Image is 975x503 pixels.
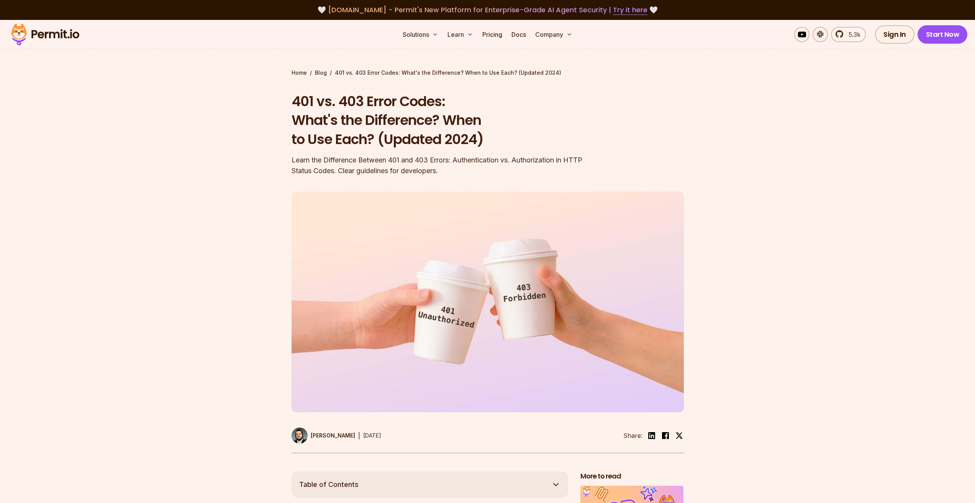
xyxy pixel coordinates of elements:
div: | [358,431,360,440]
a: [PERSON_NAME] [292,428,355,444]
img: Permit logo [8,21,83,48]
span: [DOMAIN_NAME] - Permit's New Platform for Enterprise-Grade AI Agent Security | [328,5,647,15]
h1: 401 vs. 403 Error Codes: What's the Difference? When to Use Each? (Updated 2024) [292,92,586,149]
time: [DATE] [363,432,381,439]
a: Home [292,69,307,77]
h2: More to read [580,472,684,481]
a: Try it here [613,5,647,15]
span: 5.3k [844,30,860,39]
button: Solutions [400,27,441,42]
button: Table of Contents [292,472,568,498]
div: / / [292,69,684,77]
a: Docs [508,27,529,42]
img: linkedin [647,431,656,440]
button: Learn [444,27,476,42]
button: Company [532,27,575,42]
a: Start Now [918,25,968,44]
a: 5.3k [831,27,866,42]
a: Sign In [875,25,914,44]
li: Share: [623,431,642,440]
div: 🤍 🤍 [18,5,957,15]
img: facebook [661,431,670,440]
p: [PERSON_NAME] [311,432,355,439]
a: Blog [315,69,327,77]
a: Pricing [479,27,505,42]
img: 401 vs. 403 Error Codes: What's the Difference? When to Use Each? (Updated 2024) [292,192,684,412]
img: twitter [675,432,683,439]
span: Table of Contents [299,479,359,490]
img: Gabriel L. Manor [292,428,308,444]
div: Learn the Difference Between 401 and 403 Errors: Authentication vs. Authorization in HTTP Status ... [292,155,586,176]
